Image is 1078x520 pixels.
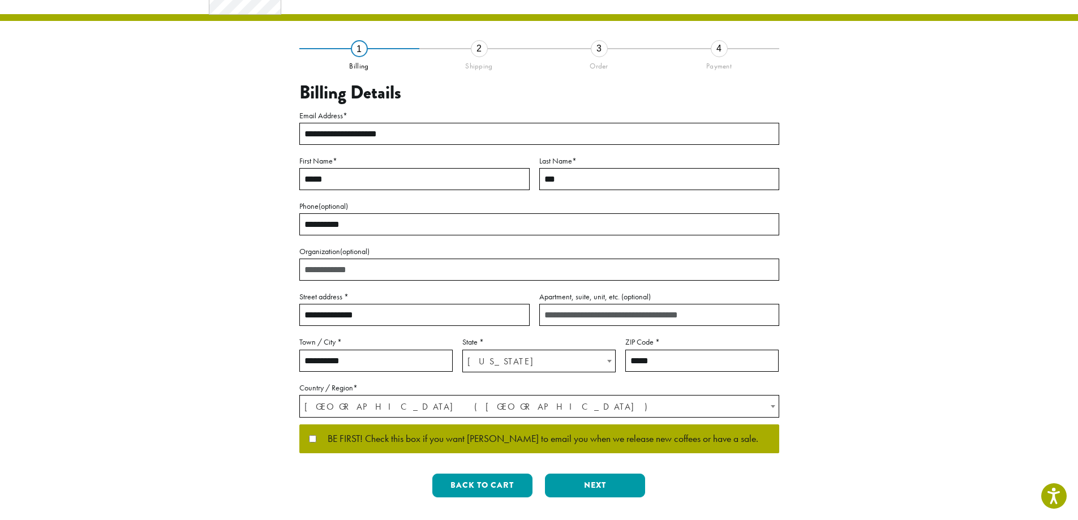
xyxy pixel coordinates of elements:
[419,57,539,71] div: Shipping
[299,395,779,418] span: Country / Region
[351,40,368,57] div: 1
[300,396,779,418] span: United States (US)
[545,474,645,497] button: Next
[539,154,779,168] label: Last Name
[340,246,370,256] span: (optional)
[432,474,532,497] button: Back to cart
[319,201,348,211] span: (optional)
[462,350,616,372] span: State
[591,40,608,57] div: 3
[463,350,615,372] span: Washington
[462,335,616,349] label: State
[539,290,779,304] label: Apartment, suite, unit, etc.
[299,82,779,104] h3: Billing Details
[299,244,779,259] label: Organization
[539,57,659,71] div: Order
[711,40,728,57] div: 4
[299,57,419,71] div: Billing
[299,154,530,168] label: First Name
[299,335,453,349] label: Town / City
[299,290,530,304] label: Street address
[621,291,651,302] span: (optional)
[299,109,779,123] label: Email Address
[309,435,316,442] input: BE FIRST! Check this box if you want [PERSON_NAME] to email you when we release new coffees or ha...
[316,434,758,444] span: BE FIRST! Check this box if you want [PERSON_NAME] to email you when we release new coffees or ha...
[659,57,779,71] div: Payment
[625,335,779,349] label: ZIP Code
[471,40,488,57] div: 2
